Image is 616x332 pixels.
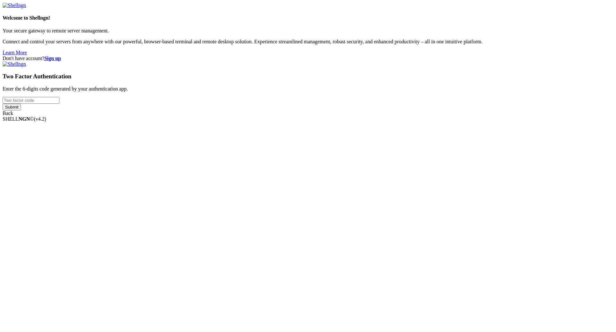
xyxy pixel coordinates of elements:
[3,3,26,8] img: Shellngn
[34,116,47,122] span: 4.2.0
[3,50,27,55] a: Learn More
[3,61,26,67] img: Shellngn
[19,116,30,122] b: NGN
[3,15,613,21] h4: Welcome to Shellngn!
[3,56,613,61] div: Don't have account?
[3,110,13,116] a: Back
[3,28,613,34] p: Your secure gateway to remote server management.
[3,97,59,104] input: Two factor code
[3,39,613,45] p: Connect and control your servers from anywhere with our powerful, browser-based terminal and remo...
[3,73,613,80] h3: Two Factor Authentication
[3,86,613,92] p: Enter the 6-digits code generated by your authentication app.
[44,56,61,61] a: Sign up
[3,104,21,110] input: Submit
[3,116,46,122] span: SHELL ©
